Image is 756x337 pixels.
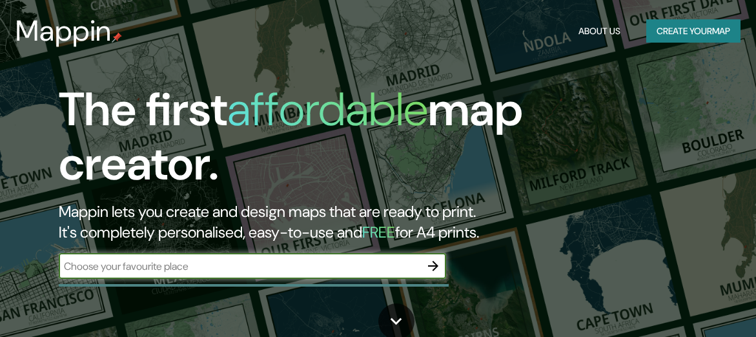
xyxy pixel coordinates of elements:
button: Create yourmap [646,19,741,43]
h3: Mappin [15,14,112,48]
h2: Mappin lets you create and design maps that are ready to print. It's completely personalised, eas... [59,201,664,243]
img: mappin-pin [112,32,122,43]
h5: FREE [362,222,395,242]
h1: The first map creator. [59,83,664,201]
input: Choose your favourite place [59,259,420,274]
iframe: Help widget launcher [641,287,742,323]
h1: affordable [227,79,428,139]
button: About Us [573,19,626,43]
